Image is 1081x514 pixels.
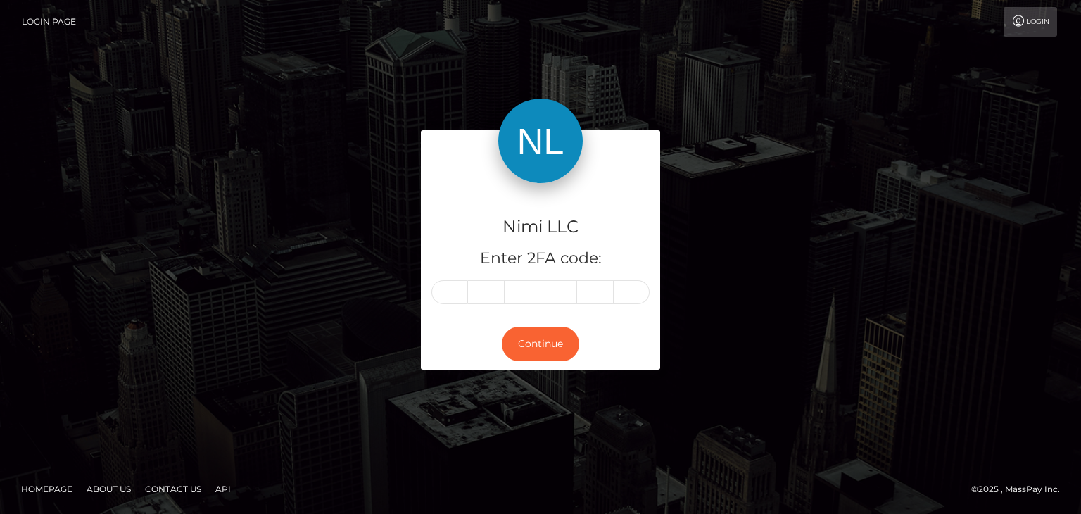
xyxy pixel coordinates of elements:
[498,99,583,183] img: Nimi LLC
[15,478,78,500] a: Homepage
[22,7,76,37] a: Login Page
[431,215,650,239] h4: Nimi LLC
[502,327,579,361] button: Continue
[971,482,1070,497] div: © 2025 , MassPay Inc.
[81,478,137,500] a: About Us
[139,478,207,500] a: Contact Us
[210,478,236,500] a: API
[431,248,650,270] h5: Enter 2FA code:
[1004,7,1057,37] a: Login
